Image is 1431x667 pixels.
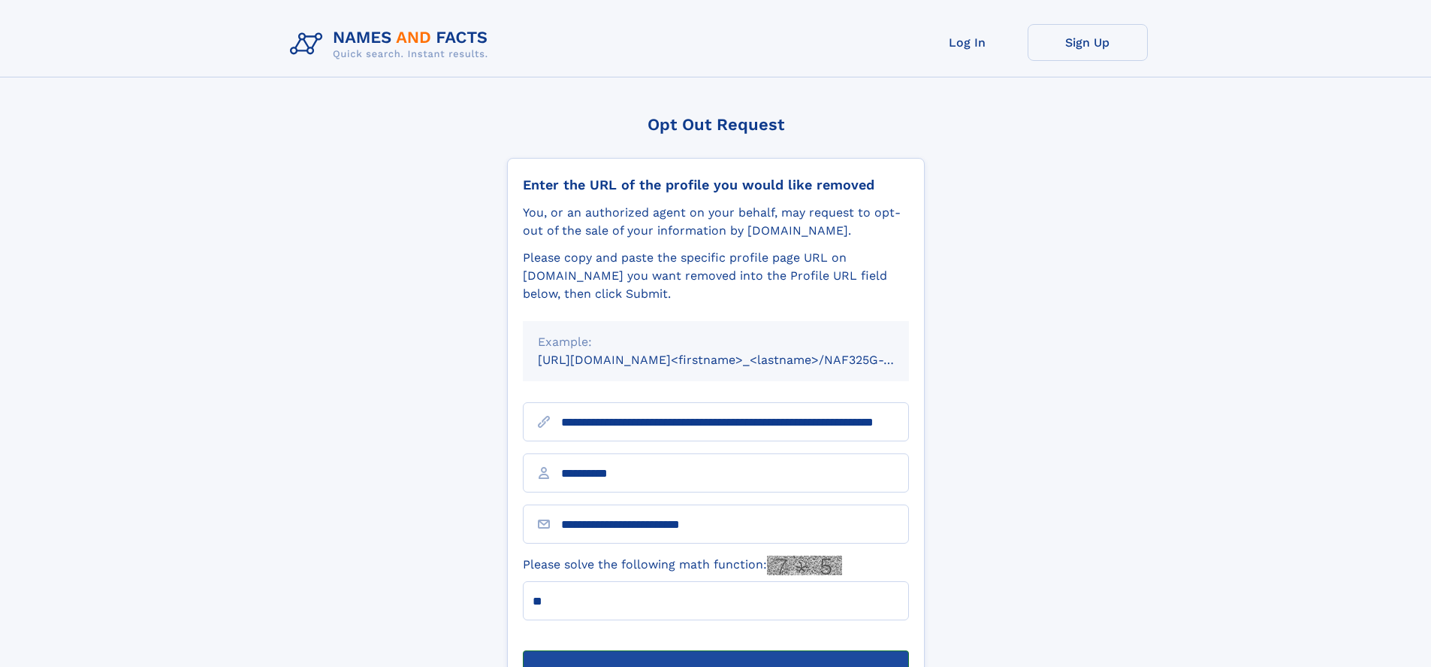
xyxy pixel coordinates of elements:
img: Logo Names and Facts [284,24,500,65]
small: [URL][DOMAIN_NAME]<firstname>_<lastname>/NAF325G-xxxxxxxx [538,353,937,367]
label: Please solve the following math function: [523,556,842,575]
a: Log In [907,24,1028,61]
div: Example: [538,333,894,351]
div: Enter the URL of the profile you would like removed [523,177,909,193]
div: Opt Out Request [507,115,925,134]
div: You, or an authorized agent on your behalf, may request to opt-out of the sale of your informatio... [523,204,909,240]
div: Please copy and paste the specific profile page URL on [DOMAIN_NAME] you want removed into the Pr... [523,249,909,303]
a: Sign Up [1028,24,1148,61]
